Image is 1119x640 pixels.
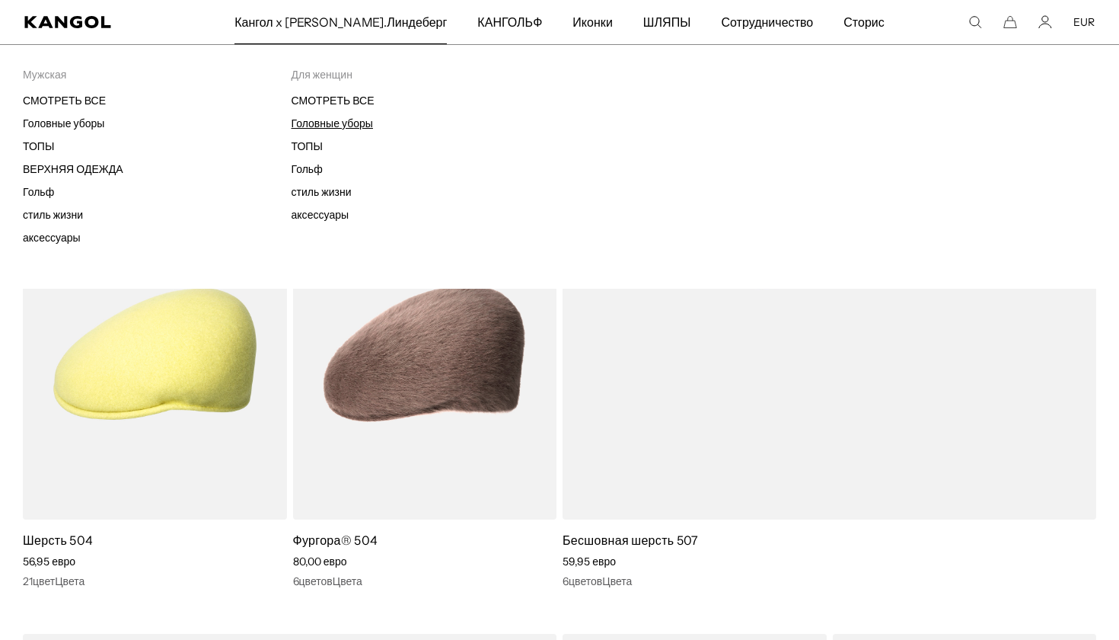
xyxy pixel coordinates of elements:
[23,68,292,82] p: Мужская
[23,139,54,153] a: ТОПЫ
[23,188,287,520] img: Шерсть 504
[23,185,54,199] a: Гольф
[23,533,93,548] a: Шерсть 504
[292,208,349,222] a: аксессуары
[23,162,123,176] a: ВЕРХНЯЯ ОДЕЖДА
[1038,15,1052,29] a: учетная запись
[23,574,287,588] div: 21 цвет Цвета
[23,231,81,245] a: аксессуары
[563,533,699,548] a: Бесшовная шерсть 507
[563,574,1096,588] div: 6 цветов Цвета
[24,16,155,28] a: Кангол
[293,555,347,568] span: 80,00 евро
[23,555,75,568] span: 56,95 евро
[293,533,378,548] a: Фургора® 504
[23,94,106,107] a: СМОТРЕТЬ ВСЕ
[23,117,104,130] a: Головные уборы
[292,185,352,199] a: стиль жизни
[292,94,375,107] a: СМОТРЕТЬ ВСЕ
[563,555,616,568] span: 59,95 евро
[292,68,560,82] p: Для женщин
[23,208,83,222] a: стиль жизни
[1003,15,1017,29] button: корзина
[293,188,557,520] img: Фургора® 504
[292,139,323,153] a: ТОПЫ
[1073,15,1095,29] button: EUR
[293,574,557,588] div: 6 цветов Цвета
[968,15,982,29] summary: Поиск здесь
[292,162,323,176] a: Гольф
[292,117,373,130] a: Головные уборы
